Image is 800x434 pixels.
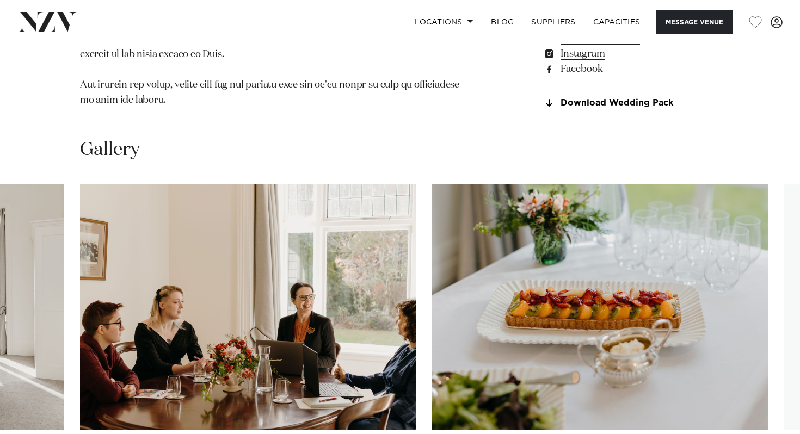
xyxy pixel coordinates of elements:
[80,138,140,162] h2: Gallery
[432,184,768,430] swiper-slide: 7 / 17
[543,46,720,61] a: Instagram
[656,10,733,34] button: Message Venue
[80,184,416,430] swiper-slide: 6 / 17
[543,98,720,108] a: Download Wedding Pack
[543,61,720,77] a: Facebook
[406,10,482,34] a: Locations
[482,10,522,34] a: BLOG
[522,10,584,34] a: SUPPLIERS
[17,12,77,32] img: nzv-logo.png
[584,10,649,34] a: Capacities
